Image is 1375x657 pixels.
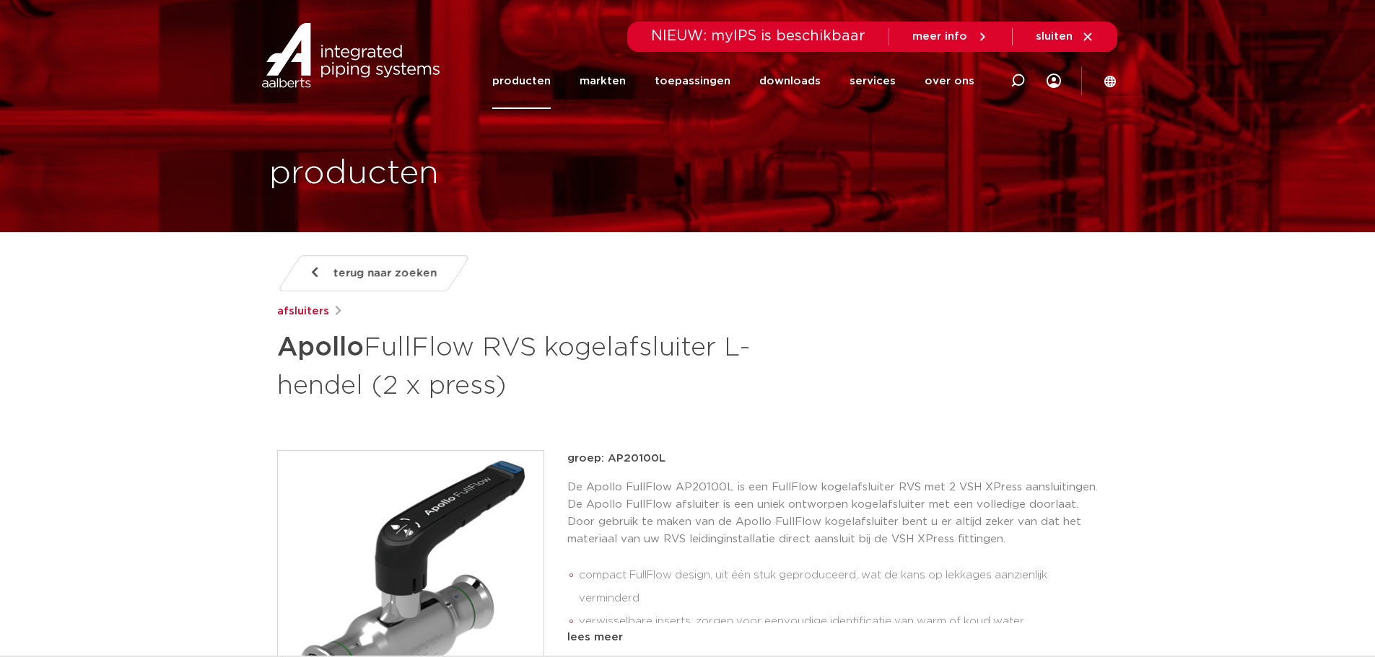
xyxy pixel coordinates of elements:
strong: Apollo [277,335,364,361]
a: downloads [759,53,821,109]
a: markten [580,53,626,109]
p: De Apollo FullFlow AP20100L is een FullFlow kogelafsluiter RVS met 2 VSH XPress aansluitingen. De... [567,479,1099,548]
span: sluiten [1036,31,1073,42]
span: meer info [912,31,967,42]
a: producten [492,53,551,109]
div: lees meer [567,629,1099,646]
li: verwisselbare inserts, zorgen voor eenvoudige identificatie van warm of koud water [579,610,1099,633]
span: NIEUW: myIPS is beschikbaar [651,29,865,43]
span: terug naar zoeken [333,262,437,285]
a: sluiten [1036,30,1094,43]
a: terug naar zoeken [276,255,470,291]
nav: Menu [492,53,974,109]
a: toepassingen [655,53,730,109]
a: services [850,53,896,109]
a: afsluiters [277,303,329,320]
p: groep: AP20100L [567,450,1099,467]
a: over ons [925,53,974,109]
h1: FullFlow RVS kogelafsluiter L-hendel (2 x press) [277,326,819,404]
a: meer info [912,30,989,43]
li: compact FullFlow design, uit één stuk geproduceerd, wat de kans op lekkages aanzienlijk verminderd [579,564,1099,610]
h1: producten [269,151,439,197]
